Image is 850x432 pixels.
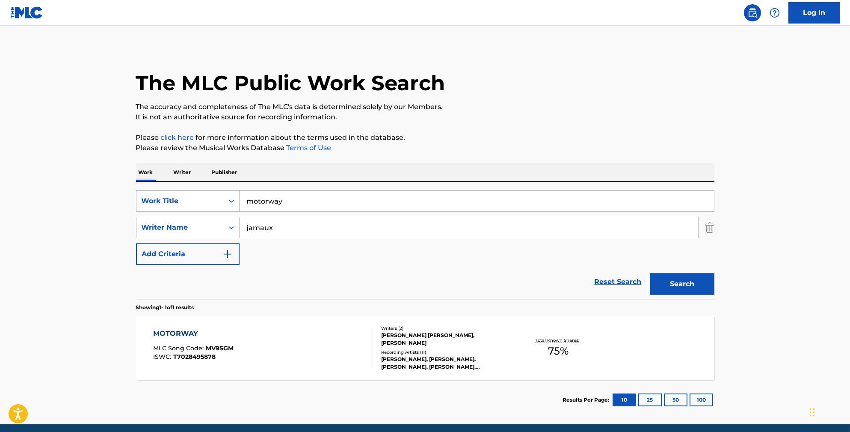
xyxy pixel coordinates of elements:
button: 10 [613,394,636,406]
a: MOTORWAYMLC Song Code:MV9SGMISWC:T7028495878Writers (2)[PERSON_NAME] [PERSON_NAME], [PERSON_NAME]... [136,316,714,380]
img: 9d2ae6d4665cec9f34b9.svg [222,249,233,259]
a: Reset Search [590,272,646,291]
p: Showing 1 - 1 of 1 results [136,304,194,311]
span: MLC Song Code : [153,344,206,352]
div: Drag [810,399,815,425]
img: MLC Logo [10,6,43,19]
img: help [770,8,780,18]
div: Help [766,4,783,21]
span: T7028495878 [173,353,216,361]
p: Please review the Musical Works Database [136,143,714,153]
a: Log In [788,2,840,24]
button: 25 [638,394,662,406]
p: Total Known Shares: [536,337,581,343]
img: search [747,8,758,18]
a: click here [161,133,194,142]
span: ISWC : [153,353,173,361]
a: Public Search [744,4,761,21]
p: Publisher [209,163,240,181]
div: Writers ( 2 ) [381,325,510,331]
h1: The MLC Public Work Search [136,70,445,96]
a: Terms of Use [285,144,332,152]
span: 75 % [548,343,569,359]
button: 50 [664,394,687,406]
p: The accuracy and completeness of The MLC's data is determined solely by our Members. [136,102,714,112]
button: Search [650,273,714,295]
img: Delete Criterion [705,217,714,238]
p: It is not an authoritative source for recording information. [136,112,714,122]
div: [PERSON_NAME], [PERSON_NAME], [PERSON_NAME], [PERSON_NAME], [PERSON_NAME], [PERSON_NAME], [PERSON... [381,355,510,371]
div: [PERSON_NAME] [PERSON_NAME], [PERSON_NAME] [381,331,510,347]
form: Search Form [136,190,714,299]
iframe: Chat Widget [807,391,850,432]
span: MV9SGM [206,344,234,352]
p: Writer [171,163,194,181]
div: Recording Artists ( 11 ) [381,349,510,355]
p: Results Per Page: [563,396,612,404]
button: 100 [690,394,713,406]
button: Add Criteria [136,243,240,265]
p: Work [136,163,156,181]
div: Work Title [142,196,219,206]
div: Writer Name [142,222,219,233]
div: MOTORWAY [153,328,234,339]
p: Please for more information about the terms used in the database. [136,133,714,143]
